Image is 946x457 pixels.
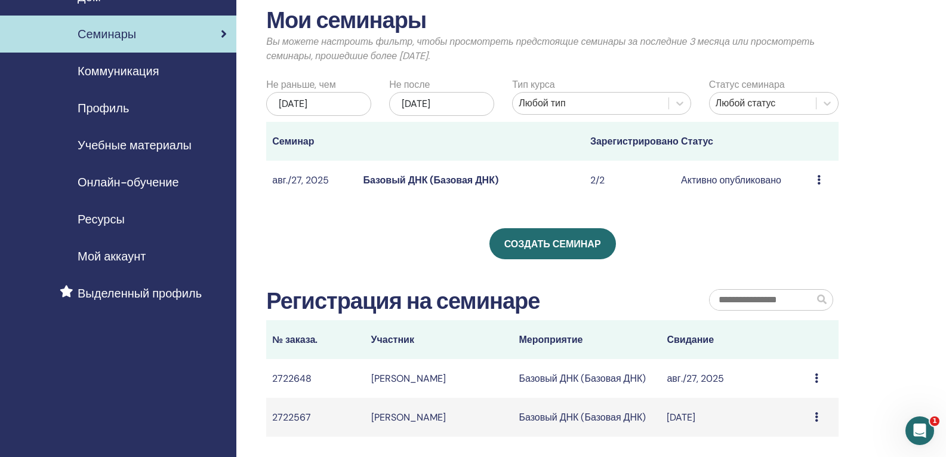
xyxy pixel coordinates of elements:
font: 1 [932,417,937,425]
font: Участник [371,333,414,346]
font: Учебные материалы [78,137,192,153]
font: Тип курса [512,78,554,91]
font: Не после [389,78,430,91]
font: авг./27, 2025 [667,372,723,385]
font: Ресурсы [78,211,125,227]
font: Создать семинар [504,238,601,250]
font: Базовый ДНК (Базовая ДНК) [519,372,646,385]
font: авг./27, 2025 [272,174,329,186]
font: Статус семинара [709,78,785,91]
font: Вы можете настроить фильтр, чтобы просмотреть предстоящие семинары за последние 3 месяца или прос... [266,35,815,62]
font: Любой статус [716,97,776,109]
font: [PERSON_NAME] [371,372,446,385]
font: 2/2 [590,174,605,186]
font: Статус [681,135,713,148]
font: Свидание [667,333,714,346]
font: 2722648 [272,372,312,385]
font: Онлайн-обучение [78,174,179,190]
font: [DATE] [402,97,430,110]
font: Любой тип [519,97,565,109]
font: Мой аккаунт [78,249,146,264]
iframe: Интерком-чат в режиме реального времени [905,416,934,445]
font: Семинар [272,135,314,148]
a: Создать семинар [489,228,616,259]
font: 2722567 [272,411,311,424]
font: Регистрация на семинаре [266,286,540,316]
font: Семинары [78,26,136,42]
font: [DATE] [667,411,695,424]
font: Профиль [78,100,129,116]
font: № заказа. [272,333,318,346]
font: Мои семинары [266,5,426,35]
font: Коммуникация [78,63,159,79]
font: [DATE] [279,97,307,110]
font: Выделенный профиль [78,286,202,301]
a: Базовый ДНК (Базовая ДНК) [363,174,498,186]
font: Зарегистрировано [590,135,679,148]
font: Базовый ДНК (Базовая ДНК) [519,411,646,424]
font: [PERSON_NAME] [371,411,446,424]
font: Активно опубликовано [681,174,781,186]
font: Не раньше, чем [266,78,335,91]
font: Мероприятие [519,333,583,346]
